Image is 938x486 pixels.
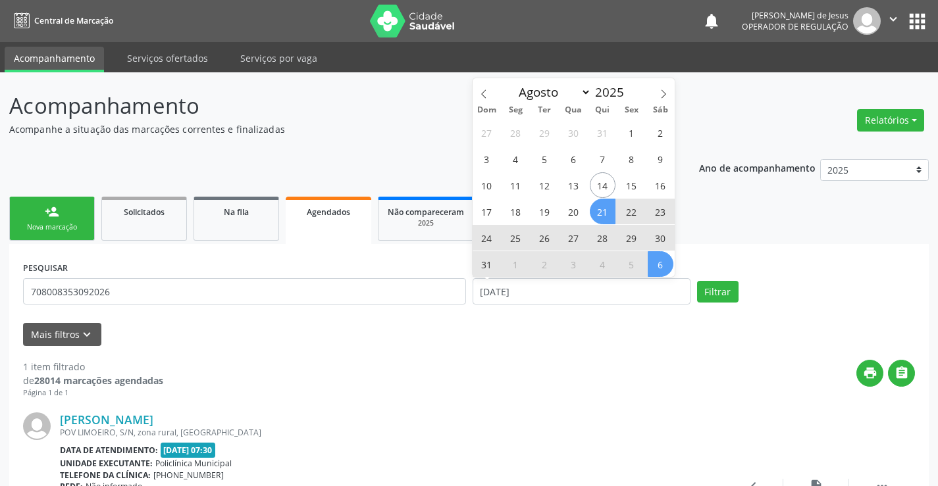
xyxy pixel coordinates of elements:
span: [PHONE_NUMBER] [153,470,224,481]
span: Agosto 24, 2025 [474,225,500,251]
span: Agosto 3, 2025 [474,146,500,172]
span: Julho 31, 2025 [590,120,615,145]
span: Agosto 22, 2025 [619,199,644,224]
span: Agosto 25, 2025 [503,225,529,251]
input: Nome, CNS [23,278,466,304]
i: keyboard_arrow_down [80,328,94,342]
span: Agosto 5, 2025 [532,146,558,172]
span: Agosto 1, 2025 [619,120,644,145]
a: Serviços por vaga [231,47,326,70]
div: de [23,374,163,387]
span: Agosto 28, 2025 [590,225,615,251]
span: Sex [617,106,646,114]
span: Setembro 6, 2025 [648,251,673,277]
span: Agosto 27, 2025 [561,225,586,251]
span: Qui [588,106,617,114]
button: Mais filtroskeyboard_arrow_down [23,323,101,346]
input: Year [591,84,635,101]
span: Setembro 2, 2025 [532,251,558,277]
div: 1 item filtrado [23,360,163,374]
a: Central de Marcação [9,10,113,32]
span: Solicitados [124,207,165,218]
span: Seg [501,106,530,114]
a: Acompanhamento [5,47,104,72]
label: PESQUISAR [23,258,68,278]
span: Na fila [224,207,249,218]
p: Ano de acompanhamento [699,159,816,176]
span: Agosto 10, 2025 [474,172,500,198]
img: img [853,7,881,35]
button: Relatórios [857,109,924,132]
span: Setembro 4, 2025 [590,251,615,277]
span: Setembro 3, 2025 [561,251,586,277]
span: Agendados [307,207,350,218]
select: Month [513,83,592,101]
a: [PERSON_NAME] [60,412,153,427]
span: Policlínica Municipal [155,458,232,469]
span: Agosto 23, 2025 [648,199,673,224]
span: Agosto 21, 2025 [590,199,615,224]
span: Agosto 6, 2025 [561,146,586,172]
a: Serviços ofertados [118,47,217,70]
span: Agosto 2, 2025 [648,120,673,145]
div: Nova marcação [19,222,85,232]
span: Não compareceram [388,207,464,218]
span: Agosto 7, 2025 [590,146,615,172]
button: notifications [702,12,721,30]
i: print [863,366,877,380]
span: Agosto 14, 2025 [590,172,615,198]
span: Setembro 5, 2025 [619,251,644,277]
span: Julho 28, 2025 [503,120,529,145]
b: Telefone da clínica: [60,470,151,481]
i:  [895,366,909,380]
div: 2025 [388,218,464,228]
div: [PERSON_NAME] de Jesus [742,10,848,21]
button:  [888,360,915,387]
button: apps [906,10,929,33]
strong: 28014 marcações agendadas [34,374,163,387]
span: Central de Marcação [34,15,113,26]
span: Agosto 11, 2025 [503,172,529,198]
span: Agosto 17, 2025 [474,199,500,224]
span: Julho 30, 2025 [561,120,586,145]
span: Sáb [646,106,675,114]
span: Agosto 29, 2025 [619,225,644,251]
span: Agosto 4, 2025 [503,146,529,172]
p: Acompanhamento [9,89,653,122]
span: Julho 27, 2025 [474,120,500,145]
b: Unidade executante: [60,458,153,469]
b: Data de atendimento: [60,445,158,456]
span: Ter [530,106,559,114]
span: Agosto 15, 2025 [619,172,644,198]
button:  [881,7,906,35]
input: Selecione um intervalo [473,278,690,304]
span: Qua [559,106,588,114]
p: Acompanhe a situação das marcações correntes e finalizadas [9,122,653,136]
i:  [886,12,900,26]
span: Setembro 1, 2025 [503,251,529,277]
span: Julho 29, 2025 [532,120,558,145]
span: Dom [473,106,502,114]
span: [DATE] 07:30 [161,443,216,458]
div: POV LIMOEIRO, S/N, zona rural, [GEOGRAPHIC_DATA] [60,427,717,438]
span: Agosto 13, 2025 [561,172,586,198]
span: Agosto 30, 2025 [648,225,673,251]
div: person_add [45,205,59,219]
button: Filtrar [697,281,739,303]
span: Agosto 18, 2025 [503,199,529,224]
span: Agosto 20, 2025 [561,199,586,224]
span: Operador de regulação [742,21,848,32]
span: Agosto 9, 2025 [648,146,673,172]
span: Agosto 19, 2025 [532,199,558,224]
span: Agosto 16, 2025 [648,172,673,198]
span: Agosto 12, 2025 [532,172,558,198]
span: Agosto 26, 2025 [532,225,558,251]
span: Agosto 31, 2025 [474,251,500,277]
span: Agosto 8, 2025 [619,146,644,172]
div: Página 1 de 1 [23,387,163,399]
button: print [856,360,883,387]
img: img [23,412,51,440]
